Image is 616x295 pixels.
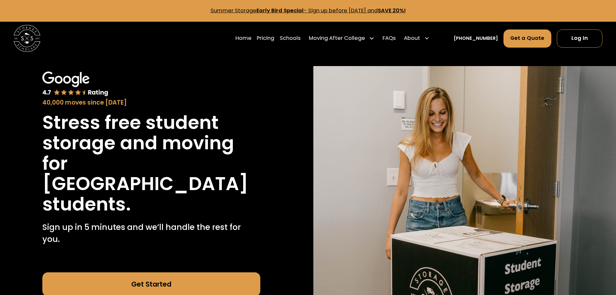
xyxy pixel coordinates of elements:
[42,72,108,97] img: Google 4.7 star rating
[257,29,274,48] a: Pricing
[378,7,406,14] strong: SAVE 20%!
[235,29,252,48] a: Home
[557,29,602,48] a: Log In
[42,221,260,245] p: Sign up in 5 minutes and we’ll handle the rest for you.
[503,29,552,48] a: Get a Quote
[256,7,304,14] strong: Early Bird Special
[404,34,420,42] div: About
[42,194,131,214] h1: students.
[211,7,406,14] a: Summer StorageEarly Bird Special- Sign up before [DATE] andSAVE 20%!
[42,112,260,174] h1: Stress free student storage and moving for
[383,29,396,48] a: FAQs
[14,25,40,52] img: Storage Scholars main logo
[42,174,248,194] h1: [GEOGRAPHIC_DATA]
[309,34,365,42] div: Moving After College
[280,29,301,48] a: Schools
[42,98,260,107] div: 40,000 moves since [DATE]
[454,35,498,42] a: [PHONE_NUMBER]
[306,29,377,48] div: Moving After College
[401,29,432,48] div: About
